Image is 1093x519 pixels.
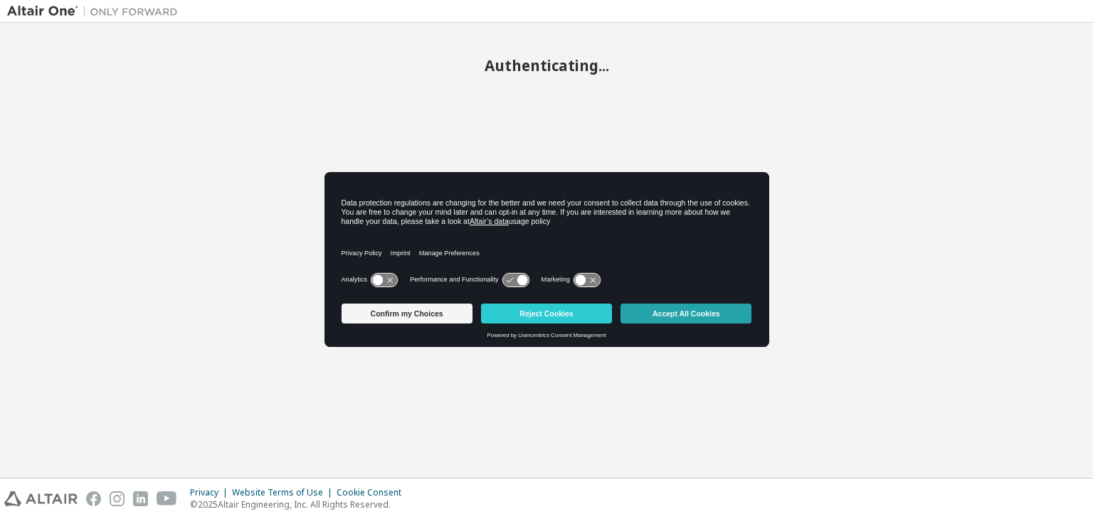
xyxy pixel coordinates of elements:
[86,491,101,506] img: facebook.svg
[4,491,78,506] img: altair_logo.svg
[190,498,410,510] p: © 2025 Altair Engineering, Inc. All Rights Reserved.
[7,4,185,18] img: Altair One
[133,491,148,506] img: linkedin.svg
[7,56,1086,75] h2: Authenticating...
[110,491,125,506] img: instagram.svg
[157,491,177,506] img: youtube.svg
[190,487,232,498] div: Privacy
[232,487,337,498] div: Website Terms of Use
[337,487,410,498] div: Cookie Consent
